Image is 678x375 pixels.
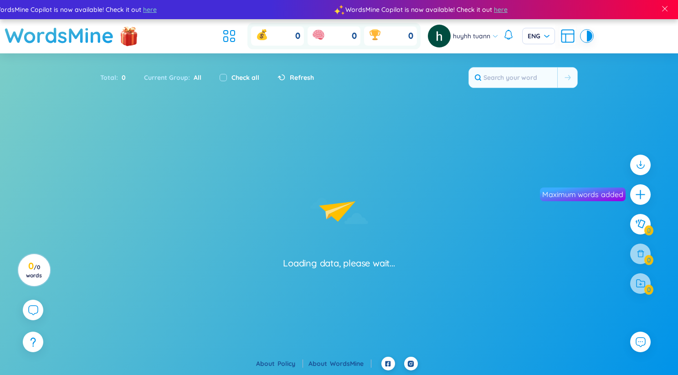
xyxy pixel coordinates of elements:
span: 0 [118,73,126,83]
span: All [190,73,201,82]
label: Check all [231,73,259,83]
a: avatar [428,25,453,47]
div: Current Group : [135,68,211,87]
div: Loading data, please wait... [283,257,395,270]
span: plus [635,189,646,200]
span: 0 [408,31,413,42]
a: WordsMine [330,359,371,368]
h3: 0 [24,262,44,279]
span: huyhh tuann [453,31,490,41]
span: 0 [295,31,300,42]
span: / 0 words [26,264,42,279]
a: WordsMine [5,19,114,52]
img: flashSalesIcon.a7f4f837.png [120,22,138,49]
span: 0 [352,31,357,42]
div: Total : [100,68,135,87]
input: Search your word [469,68,557,88]
span: here [493,5,507,15]
span: Refresh [290,73,314,83]
div: About [308,359,371,369]
div: About [256,359,303,369]
img: avatar [428,25,451,47]
span: ENG [528,31,550,41]
span: here [143,5,156,15]
a: Policy [277,359,303,368]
